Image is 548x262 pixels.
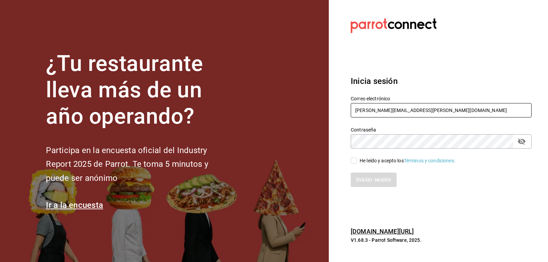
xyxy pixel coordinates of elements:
[360,157,456,164] div: He leído y acepto los
[351,237,532,244] p: V1.68.3 - Parrot Software, 2025.
[404,158,456,163] a: Términos y condiciones.
[351,228,414,235] a: [DOMAIN_NAME][URL]
[516,136,527,147] button: passwordField
[46,144,231,185] h2: Participa en la encuesta oficial del Industry Report 2025 de Parrot. Te toma 5 minutos y puede se...
[351,75,532,87] h3: Inicia sesión
[351,127,532,132] label: Contraseña
[351,103,532,117] input: Ingresa tu correo electrónico
[46,200,103,210] a: Ir a la encuesta
[351,96,532,101] label: Correo electrónico
[46,51,231,129] h1: ¿Tu restaurante lleva más de un año operando?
